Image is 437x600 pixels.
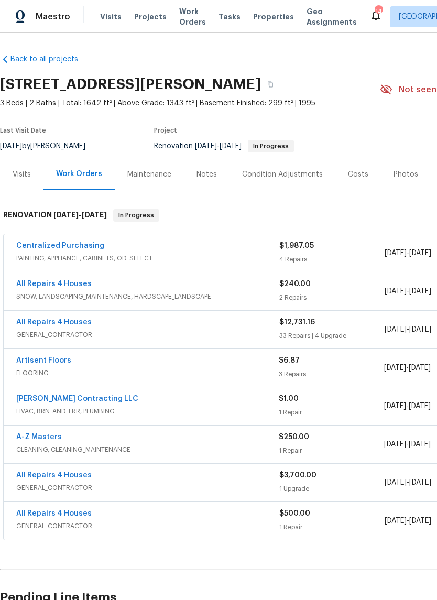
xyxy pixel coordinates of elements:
span: [DATE] [384,441,406,448]
span: $6.87 [279,357,300,364]
div: 1 Repair [279,407,384,418]
span: [DATE] [409,441,431,448]
span: [DATE] [385,326,407,333]
span: Tasks [218,13,241,20]
span: [DATE] [384,402,406,410]
span: - [385,477,431,488]
span: [DATE] [409,402,431,410]
div: Visits [13,169,31,180]
a: Artisent Floors [16,357,71,364]
div: 2 Repairs [279,292,385,303]
div: 4 Repairs [279,254,385,265]
span: - [385,248,431,258]
span: [DATE] [409,364,431,372]
div: 1 Repair [279,522,385,532]
span: [DATE] [409,479,431,486]
span: - [195,143,242,150]
span: $3,700.00 [279,472,316,479]
span: - [385,516,431,526]
span: GENERAL_CONTRACTOR [16,483,279,493]
span: [DATE] [384,364,406,372]
span: Properties [253,12,294,22]
span: $250.00 [279,433,309,441]
span: [DATE] [53,211,79,219]
span: Visits [100,12,122,22]
span: Work Orders [179,6,206,27]
span: GENERAL_CONTRACTOR [16,330,279,340]
span: CLEANING, CLEANING_MAINTENANCE [16,444,279,455]
div: Notes [196,169,217,180]
a: All Repairs 4 Houses [16,510,92,517]
span: [DATE] [409,326,431,333]
h6: RENOVATION [3,209,107,222]
span: $240.00 [279,280,311,288]
div: 14 [375,6,382,17]
span: SNOW, LANDSCAPING_MAINTENANCE, HARDSCAPE_LANDSCAPE [16,291,279,302]
span: [DATE] [385,249,407,257]
div: Costs [348,169,368,180]
span: Projects [134,12,167,22]
span: In Progress [249,143,293,149]
span: - [384,439,431,450]
span: [DATE] [82,211,107,219]
span: In Progress [114,210,158,221]
span: [DATE] [385,479,407,486]
span: PAINTING, APPLIANCE, CABINETS, OD_SELECT [16,253,279,264]
div: 1 Upgrade [279,484,385,494]
button: Copy Address [261,75,280,94]
a: All Repairs 4 Houses [16,280,92,288]
span: $1,987.05 [279,242,314,249]
span: - [384,401,431,411]
a: A-Z Masters [16,433,62,441]
a: All Repairs 4 Houses [16,472,92,479]
div: Photos [394,169,418,180]
a: All Repairs 4 Houses [16,319,92,326]
span: Renovation [154,143,294,150]
span: $500.00 [279,510,310,517]
span: FLOORING [16,368,279,378]
div: Condition Adjustments [242,169,323,180]
span: [DATE] [385,288,407,295]
div: 33 Repairs | 4 Upgrade [279,331,385,341]
span: HVAC, BRN_AND_LRR, PLUMBING [16,406,279,417]
span: - [53,211,107,219]
span: Maestro [36,12,70,22]
a: Centralized Purchasing [16,242,104,249]
span: [DATE] [385,517,407,525]
div: Maintenance [127,169,171,180]
span: [DATE] [409,288,431,295]
span: [DATE] [220,143,242,150]
span: [DATE] [409,517,431,525]
span: - [385,286,431,297]
span: GENERAL_CONTRACTOR [16,521,279,531]
div: 1 Repair [279,445,384,456]
div: 3 Repairs [279,369,384,379]
span: $12,731.16 [279,319,315,326]
span: $1.00 [279,395,299,402]
span: [DATE] [409,249,431,257]
a: [PERSON_NAME] Contracting LLC [16,395,138,402]
span: - [384,363,431,373]
span: [DATE] [195,143,217,150]
div: Work Orders [56,169,102,179]
span: - [385,324,431,335]
span: Geo Assignments [307,6,357,27]
span: Project [154,127,177,134]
